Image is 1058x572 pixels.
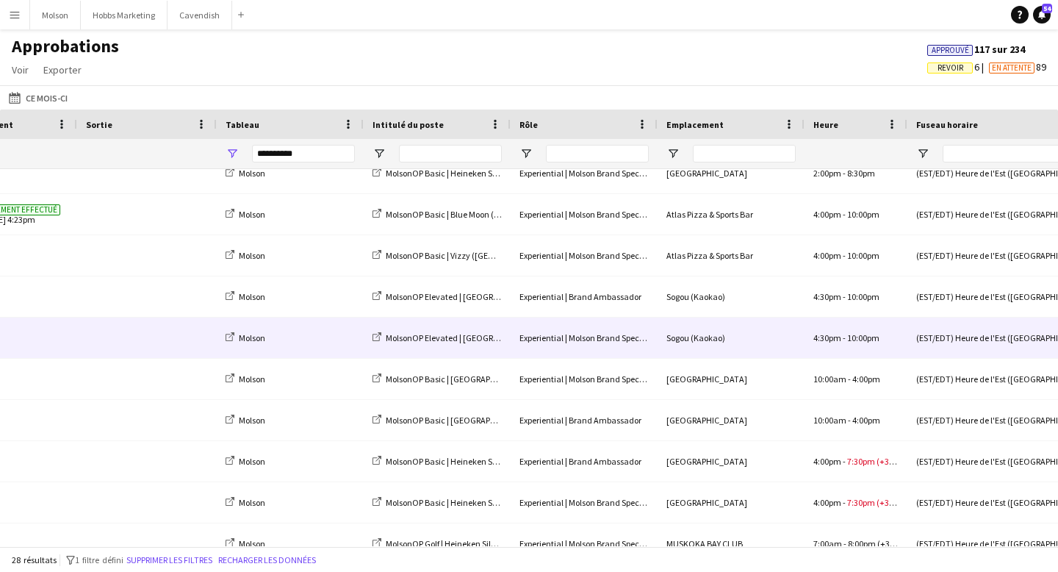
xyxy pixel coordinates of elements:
[658,194,805,235] div: Atlas Pizza & Sports Bar
[226,332,265,343] a: Molson
[373,119,444,130] span: Intitulé du poste
[75,554,123,565] span: 1 filtre défini
[373,415,704,426] a: MolsonOP Basic | [GEOGRAPHIC_DATA] ([GEOGRAPHIC_DATA], [GEOGRAPHIC_DATA])
[852,415,880,426] span: 4:00pm
[399,145,502,162] input: Intitulé du poste Entrée de filtre
[813,456,841,467] span: 4:00pm
[373,456,681,467] a: MolsonOP Basic | Heineken Silver ([GEOGRAPHIC_DATA], [GEOGRAPHIC_DATA])
[916,147,929,160] button: Ouvrir le menu de filtre
[847,250,879,261] span: 10:00pm
[12,63,29,76] span: Voir
[386,332,716,343] span: MolsonOP Elevated | [GEOGRAPHIC_DATA] ([GEOGRAPHIC_DATA], [GEOGRAPHIC_DATA])
[852,373,880,385] span: 4:00pm
[813,119,838,130] span: Heure
[226,119,259,130] span: Tableau
[511,359,658,399] div: Experiential | Molson Brand Specialist
[373,291,716,302] a: MolsonOP Elevated | [GEOGRAPHIC_DATA] ([GEOGRAPHIC_DATA], [GEOGRAPHIC_DATA])
[226,250,265,261] a: Molson
[81,1,168,29] button: Hobbs Marketing
[239,373,265,385] span: Molson
[511,318,658,358] div: Experiential | Molson Brand Specialist
[386,168,636,179] span: MolsonOP Basic | Heineken Silver (Kitchener, [GEOGRAPHIC_DATA])
[843,332,846,343] span: -
[847,291,879,302] span: 10:00pm
[877,497,904,508] span: (+30m)
[666,147,680,160] button: Ouvrir le menu de filtre
[813,373,846,385] span: 10:00am
[843,497,846,508] span: -
[847,168,875,179] span: 8:30pm
[226,497,265,508] a: Molson
[848,373,851,385] span: -
[511,276,658,317] div: Experiential | Brand Ambassador
[511,441,658,482] div: Experiential | Brand Ambassador
[989,60,1046,74] span: 89
[386,209,662,220] span: MolsonOP Basic | Blue Moon ([GEOGRAPHIC_DATA], [GEOGRAPHIC_DATA])
[927,60,989,74] span: 6
[813,291,841,302] span: 4:30pm
[847,332,879,343] span: 10:00pm
[938,63,963,73] span: Revoir
[511,482,658,523] div: Experiential | Molson Brand Specialist
[511,523,658,564] div: Experiential | Molson Brand Specialist
[373,497,681,508] a: MolsonOP Basic | Heineken Silver ([GEOGRAPHIC_DATA], [GEOGRAPHIC_DATA])
[658,359,805,399] div: [GEOGRAPHIC_DATA]
[813,168,841,179] span: 2:00pm
[813,250,841,261] span: 4:00pm
[386,456,681,467] span: MolsonOP Basic | Heineken Silver ([GEOGRAPHIC_DATA], [GEOGRAPHIC_DATA])
[813,497,841,508] span: 4:00pm
[932,46,969,55] span: Approuvé
[658,482,805,523] div: [GEOGRAPHIC_DATA]
[916,119,978,130] span: Fuseau horaire
[658,400,805,440] div: [GEOGRAPHIC_DATA]
[239,415,265,426] span: Molson
[813,209,841,220] span: 4:00pm
[373,168,636,179] a: MolsonOP Basic | Heineken Silver (Kitchener, [GEOGRAPHIC_DATA])
[658,318,805,358] div: Sogou (Kaokao)
[373,250,643,261] a: MolsonOP Basic | Vizzy ([GEOGRAPHIC_DATA], [GEOGRAPHIC_DATA])
[226,291,265,302] a: Molson
[843,456,846,467] span: -
[519,147,533,160] button: Ouvrir le menu de filtre
[239,168,265,179] span: Molson
[927,43,1025,56] span: 117 sur 234
[511,400,658,440] div: Experiential | Brand Ambassador
[511,235,658,276] div: Experiential | Molson Brand Specialist
[813,332,841,343] span: 4:30pm
[658,235,805,276] div: Atlas Pizza & Sports Bar
[843,168,846,179] span: -
[373,373,704,385] a: MolsonOP Basic | [GEOGRAPHIC_DATA] ([GEOGRAPHIC_DATA], [GEOGRAPHIC_DATA])
[843,209,846,220] span: -
[666,119,724,130] span: Emplacement
[843,250,846,261] span: -
[877,456,904,467] span: (+30m)
[992,63,1032,73] span: En attente
[519,119,538,130] span: Rôle
[658,523,805,564] div: MUSKOKA BAY CLUB
[386,497,681,508] span: MolsonOP Basic | Heineken Silver ([GEOGRAPHIC_DATA], [GEOGRAPHIC_DATA])
[86,119,112,130] span: Sortie
[123,552,215,568] button: Supprimer les filtres
[546,145,649,162] input: Rôle Entrée de filtre
[1033,6,1051,24] a: 54
[373,332,716,343] a: MolsonOP Elevated | [GEOGRAPHIC_DATA] ([GEOGRAPHIC_DATA], [GEOGRAPHIC_DATA])
[30,1,81,29] button: Molson
[215,552,319,568] button: Recharger les données
[239,250,265,261] span: Molson
[658,441,805,482] div: [GEOGRAPHIC_DATA]
[386,291,716,302] span: MolsonOP Elevated | [GEOGRAPHIC_DATA] ([GEOGRAPHIC_DATA], [GEOGRAPHIC_DATA])
[226,415,265,426] a: Molson
[239,291,265,302] span: Molson
[658,153,805,193] div: [GEOGRAPHIC_DATA]
[226,456,265,467] a: Molson
[847,456,875,467] span: 7:30pm
[239,497,265,508] span: Molson
[239,209,265,220] span: Molson
[168,1,232,29] button: Cavendish
[226,147,239,160] button: Ouvrir le menu de filtre
[226,373,265,385] a: Molson
[658,276,805,317] div: Sogou (Kaokao)
[843,291,846,302] span: -
[847,209,879,220] span: 10:00pm
[1042,4,1052,13] span: 54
